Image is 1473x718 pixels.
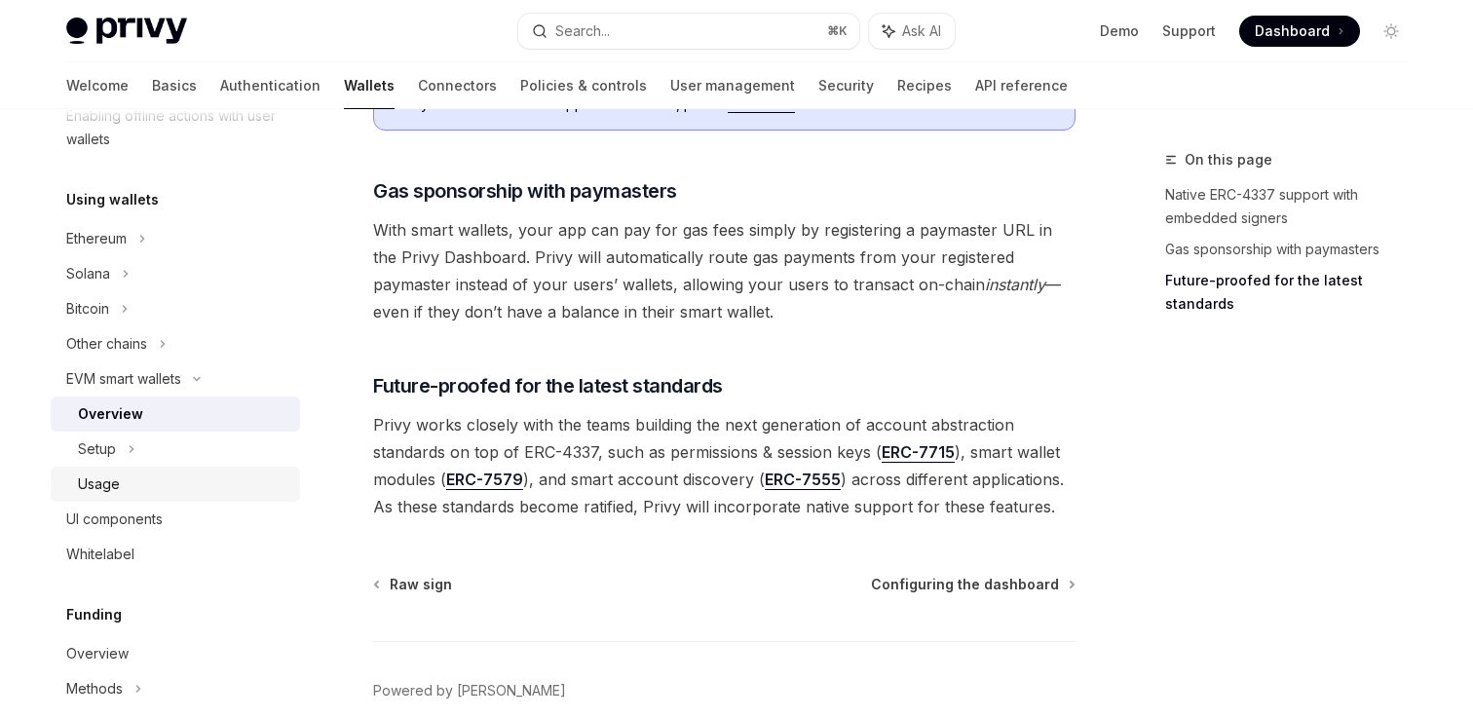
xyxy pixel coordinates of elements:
a: Powered by [PERSON_NAME] [373,681,566,700]
div: Usage [78,472,120,496]
a: Future-proofed for the latest standards [1165,265,1422,320]
span: Gas sponsorship with paymasters [373,177,677,205]
div: EVM smart wallets [66,367,181,391]
span: With smart wallets, your app can pay for gas fees simply by registering a paymaster URL in the Pr... [373,216,1076,325]
a: Configuring the dashboard [871,575,1074,594]
div: Whitelabel [66,543,134,566]
a: Raw sign [375,575,452,594]
a: Support [1162,21,1216,41]
a: Gas sponsorship with paymasters [1165,234,1422,265]
a: User management [670,62,795,109]
span: ⌘ K [827,23,848,39]
a: Basics [152,62,197,109]
img: light logo [66,18,187,45]
a: Policies & controls [520,62,647,109]
span: On this page [1185,148,1272,171]
button: Search...⌘K [518,14,859,49]
a: ERC-7715 [882,442,955,463]
span: Ask AI [902,21,941,41]
span: Configuring the dashboard [871,575,1059,594]
div: Overview [78,402,143,426]
span: Future-proofed for the latest standards [373,372,723,399]
span: Dashboard [1255,21,1330,41]
a: UI components [51,502,300,537]
a: Demo [1100,21,1139,41]
a: Dashboard [1239,16,1360,47]
a: Overview [51,397,300,432]
a: Welcome [66,62,129,109]
h5: Funding [66,603,122,626]
button: Toggle dark mode [1376,16,1407,47]
a: Native ERC-4337 support with embedded signers [1165,179,1422,234]
span: Raw sign [390,575,452,594]
a: Security [818,62,874,109]
a: Usage [51,467,300,502]
a: Recipes [897,62,952,109]
button: Ask AI [869,14,955,49]
a: Authentication [220,62,321,109]
div: Solana [66,262,110,285]
a: API reference [975,62,1068,109]
a: Connectors [418,62,497,109]
h5: Using wallets [66,188,159,211]
a: ERC-7555 [765,470,841,490]
a: Whitelabel [51,537,300,572]
div: Ethereum [66,227,127,250]
span: Privy works closely with the teams building the next generation of account abstraction standards ... [373,411,1076,520]
div: Setup [78,437,116,461]
a: Overview [51,636,300,671]
div: Search... [555,19,610,43]
div: Overview [66,642,129,665]
em: instantly [985,275,1045,294]
a: Wallets [344,62,395,109]
div: UI components [66,508,163,531]
a: ERC-7579 [446,470,523,490]
div: Methods [66,677,123,700]
div: Bitcoin [66,297,109,321]
div: Other chains [66,332,147,356]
